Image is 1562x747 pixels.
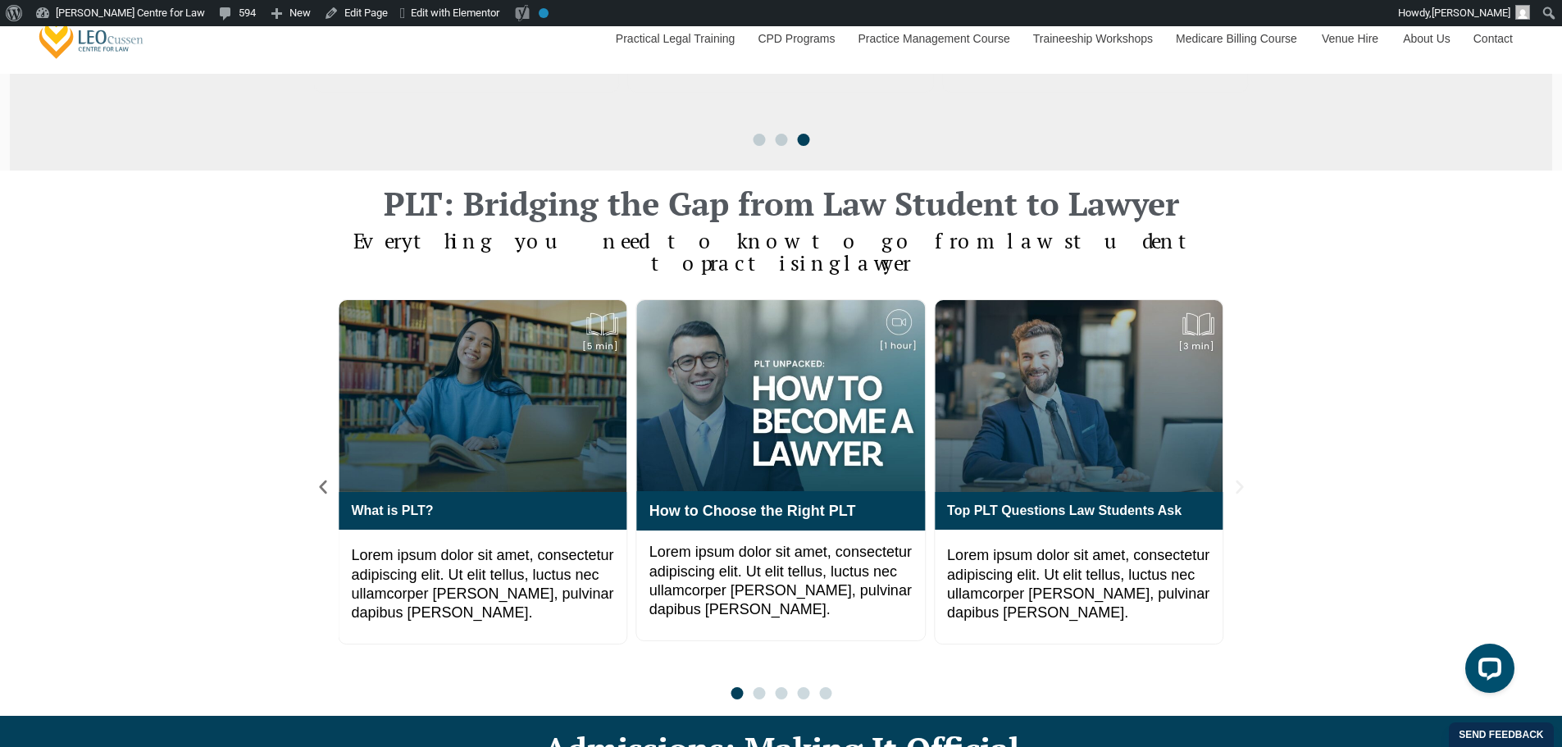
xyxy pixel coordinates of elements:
a: Top PLT Questions Law Students Ask [947,503,1182,517]
div: 1 / 5 [338,299,627,646]
iframe: LiveChat chat widget [1452,637,1521,706]
img: Top PLT Questions Law Students Ask [935,300,1223,492]
a: Practice Management Course [846,3,1021,74]
span: Go to slide 4 [797,687,809,699]
div: No index [539,8,549,18]
p: Lorem ipsum dolor sit amet, consectetur adipiscing elit. Ut elit tellus, luctus nec ullamcorper [... [351,546,614,623]
span: practising [701,249,844,276]
a: Traineeship Workshops [1021,3,1164,74]
a: About Us [1391,3,1461,74]
div: 2 / 5 [636,299,926,646]
div: Carousel [339,299,1224,699]
span: lawyer [844,249,911,276]
a: CPD Programs [745,3,845,74]
span: Go to slide 2 [753,687,765,699]
h2: PLT: Bridging the Gap from Law Student to Lawyer [314,187,1249,220]
span: Go to slide 2 [775,134,787,146]
span: Go to slide 1 [731,687,743,699]
span: Go to slide 3 [775,687,787,699]
img: What is PLT? [339,300,626,492]
span: Go to slide 1 [753,134,765,146]
div: 3 / 5 [934,299,1223,646]
a: How to Choose the Right PLT [649,503,856,519]
a: Medicare Billing Course [1164,3,1309,74]
span: Go to slide 5 [819,687,831,699]
a: Venue Hire [1309,3,1391,74]
span: Go to slide 3 [797,134,809,146]
p: Lorem ipsum dolor sit amet, consectetur adipiscing elit. Ut elit tellus, luctus nec ullamcorper [... [947,546,1210,623]
span: [PERSON_NAME] [1432,7,1510,19]
p: Lorem ipsum dolor sit amet, consectetur adipiscing elit. Ut elit tellus, luctus nec ullamcorper [... [649,543,913,620]
span: Edit with Elementor [411,7,499,19]
div: Next slide [1231,478,1249,496]
span: Everything you need to know to go from law student to [353,227,1209,277]
a: What is PLT? [351,503,433,517]
a: Practical Legal Training [603,3,746,74]
a: [PERSON_NAME] Centre for Law [37,13,146,60]
div: Previous slide [314,478,332,496]
a: Contact [1461,3,1525,74]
